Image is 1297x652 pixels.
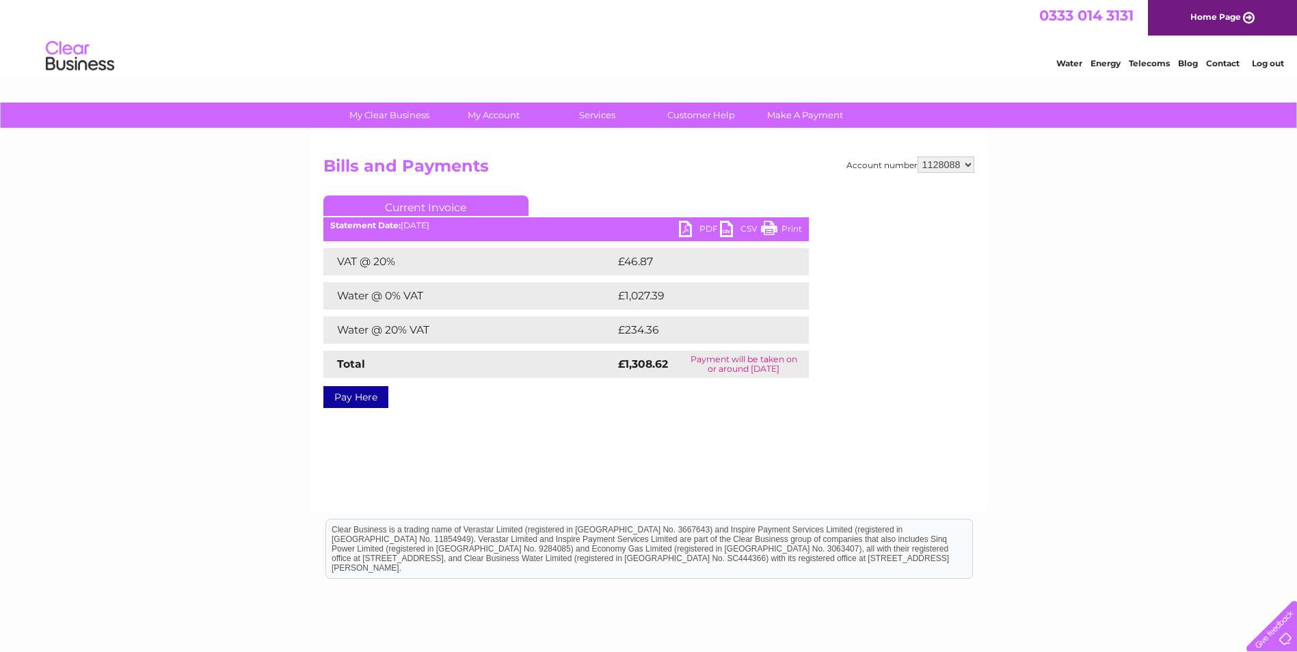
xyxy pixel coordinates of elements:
[337,357,365,370] strong: Total
[1206,58,1240,68] a: Contact
[1252,58,1284,68] a: Log out
[323,157,974,182] h2: Bills and Payments
[323,248,615,275] td: VAT @ 20%
[679,221,720,241] a: PDF
[323,221,809,230] div: [DATE]
[720,221,761,241] a: CSV
[323,386,388,408] a: Pay Here
[323,316,615,344] td: Water @ 20% VAT
[326,8,972,66] div: Clear Business is a trading name of Verastar Limited (registered in [GEOGRAPHIC_DATA] No. 3667643...
[679,351,808,378] td: Payment will be taken on or around [DATE]
[541,103,654,128] a: Services
[615,282,787,310] td: £1,027.39
[618,357,668,370] strong: £1,308.62
[1039,7,1134,24] a: 0333 014 3131
[323,282,615,310] td: Water @ 0% VAT
[645,103,758,128] a: Customer Help
[323,195,529,216] a: Current Invoice
[749,103,861,128] a: Make A Payment
[45,36,115,77] img: logo.png
[615,316,785,344] td: £234.36
[1178,58,1198,68] a: Blog
[330,220,401,230] b: Statement Date:
[333,103,446,128] a: My Clear Business
[761,221,802,241] a: Print
[1129,58,1170,68] a: Telecoms
[1091,58,1121,68] a: Energy
[437,103,550,128] a: My Account
[615,248,781,275] td: £46.87
[1056,58,1082,68] a: Water
[846,157,974,173] div: Account number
